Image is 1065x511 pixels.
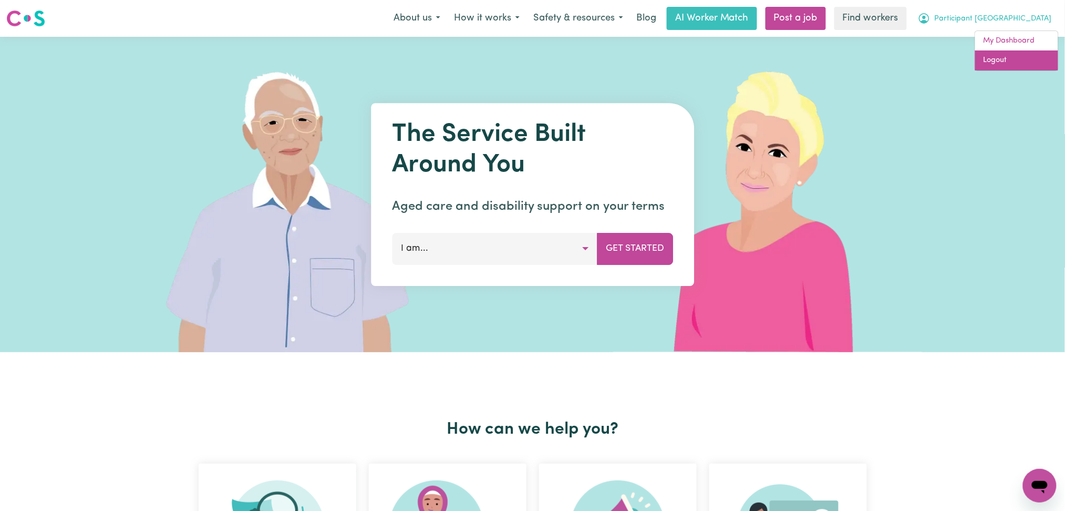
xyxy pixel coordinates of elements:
[975,50,1058,70] a: Logout
[526,7,630,29] button: Safety & resources
[6,6,45,30] a: Careseekers logo
[387,7,447,29] button: About us
[392,233,597,264] button: I am...
[975,31,1058,51] a: My Dashboard
[6,9,45,28] img: Careseekers logo
[447,7,526,29] button: How it works
[392,120,673,180] h1: The Service Built Around You
[766,7,826,30] a: Post a job
[667,7,757,30] a: AI Worker Match
[834,7,907,30] a: Find workers
[597,233,673,264] button: Get Started
[911,7,1059,29] button: My Account
[192,420,873,440] h2: How can we help you?
[1023,469,1057,503] iframe: Button to launch messaging window
[975,30,1059,71] div: My Account
[935,13,1052,25] span: Participant [GEOGRAPHIC_DATA]
[392,197,673,216] p: Aged care and disability support on your terms
[630,7,663,30] a: Blog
